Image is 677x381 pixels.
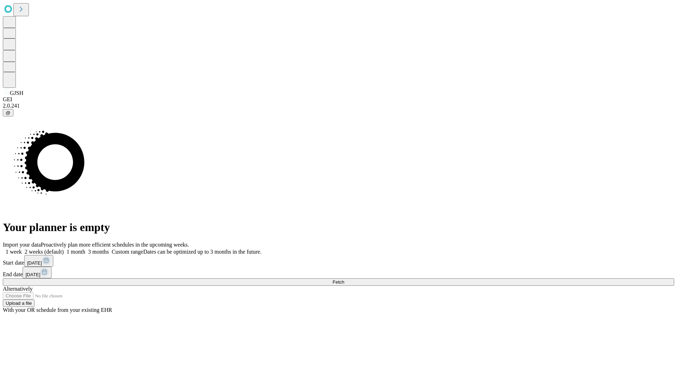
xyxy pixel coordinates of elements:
span: Custom range [112,249,143,255]
div: Start date [3,255,674,267]
span: Proactively plan more efficient schedules in the upcoming weeks. [41,242,189,248]
span: With your OR schedule from your existing EHR [3,307,112,313]
button: Upload a file [3,300,35,307]
span: GJSH [10,90,23,96]
div: GEI [3,96,674,103]
span: [DATE] [27,260,42,266]
span: Import your data [3,242,41,248]
span: 1 week [6,249,22,255]
span: 3 months [88,249,109,255]
span: Dates can be optimized up to 3 months in the future. [143,249,261,255]
span: Alternatively [3,286,32,292]
button: [DATE] [23,267,51,278]
div: End date [3,267,674,278]
span: 1 month [67,249,85,255]
span: Fetch [333,279,344,285]
span: @ [6,110,11,115]
div: 2.0.241 [3,103,674,109]
span: [DATE] [25,272,40,277]
button: Fetch [3,278,674,286]
button: [DATE] [24,255,53,267]
span: 2 weeks (default) [25,249,64,255]
button: @ [3,109,13,116]
h1: Your planner is empty [3,221,674,234]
